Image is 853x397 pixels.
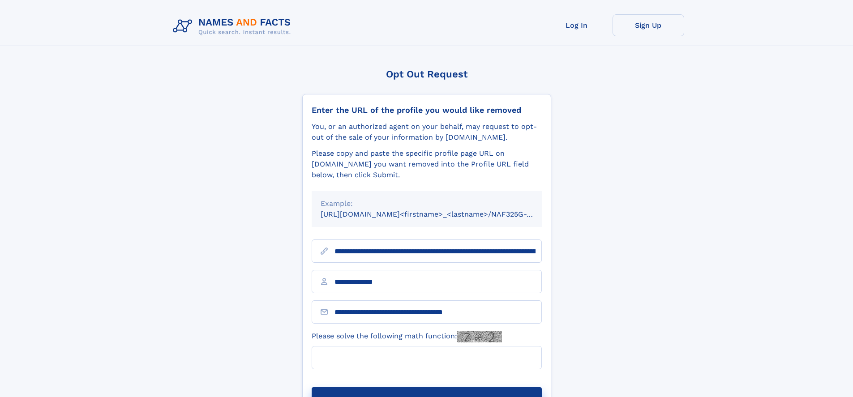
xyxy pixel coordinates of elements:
[541,14,613,36] a: Log In
[613,14,684,36] a: Sign Up
[321,210,559,218] small: [URL][DOMAIN_NAME]<firstname>_<lastname>/NAF325G-xxxxxxxx
[312,121,542,143] div: You, or an authorized agent on your behalf, may request to opt-out of the sale of your informatio...
[312,148,542,180] div: Please copy and paste the specific profile page URL on [DOMAIN_NAME] you want removed into the Pr...
[302,68,551,80] div: Opt Out Request
[321,198,533,209] div: Example:
[169,14,298,38] img: Logo Names and Facts
[312,105,542,115] div: Enter the URL of the profile you would like removed
[312,331,502,342] label: Please solve the following math function:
